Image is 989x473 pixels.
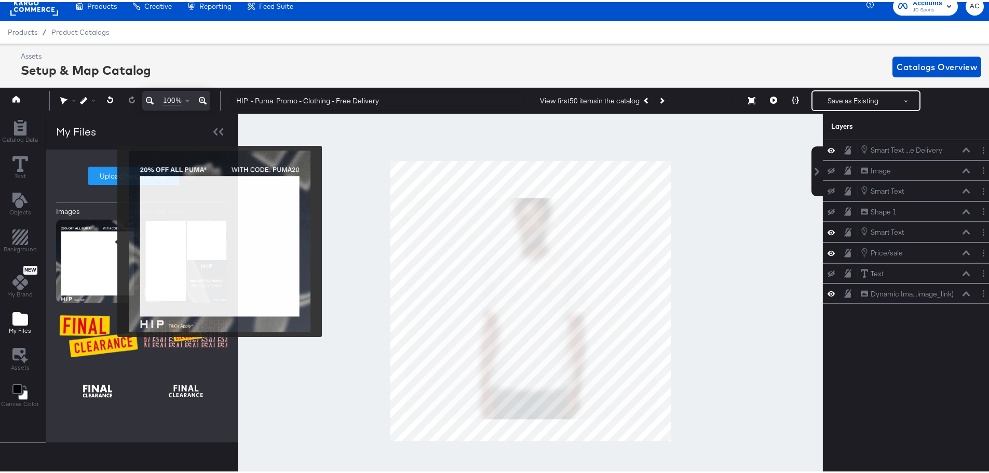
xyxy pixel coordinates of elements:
[640,89,654,108] button: Previous Product
[654,89,669,108] button: Next Product
[37,26,51,34] span: /
[860,142,943,154] button: Smart Text ...e Delivery
[978,266,989,277] button: Layer Options
[978,163,989,174] button: Layer Options
[913,4,942,12] span: JD Sports
[978,143,989,154] button: Layer Options
[124,218,138,226] button: Image Options
[540,94,640,104] div: View first 50 items in the catalog
[871,225,904,235] div: Smart Text
[56,205,123,214] button: Images
[892,55,981,75] button: Catalogs Overview
[23,265,37,272] span: New
[871,205,897,215] div: Shape 1
[5,343,36,373] button: Assets
[15,170,26,178] span: Text
[860,245,903,256] button: Price/sale
[2,133,38,142] span: Catalog Data
[9,206,31,214] span: Objects
[860,183,904,195] button: Smart Text
[871,267,884,277] div: Text
[131,205,228,214] button: Photoshop (PSD)
[56,122,96,137] div: My Files
[871,164,891,174] div: Image
[860,287,954,298] button: Dynamic Ima...image_link)
[978,204,989,215] button: Layer Options
[831,119,937,129] div: Layers
[131,205,185,214] div: Photoshop (PSD)
[897,58,977,72] span: Catalogs Overview
[860,164,891,174] button: Image
[860,224,904,236] button: Smart Text
[3,188,37,218] button: Add Text
[8,26,37,34] span: Products
[871,287,954,297] div: Dynamic Ima...image_link)
[163,93,182,103] span: 100%
[860,205,897,215] button: Shape 1
[978,184,989,195] button: Layer Options
[9,325,31,333] span: My Files
[1,261,39,300] button: NewMy Brand
[21,49,151,59] div: Assets
[860,266,884,277] button: Text
[4,243,37,251] span: Background
[978,286,989,297] button: Layer Options
[6,152,34,182] button: Text
[56,205,80,214] div: Images
[51,26,109,34] a: Product Catalogs
[7,288,33,296] span: My Brand
[21,59,151,77] div: Setup & Map Catalog
[1,398,39,406] span: Canvas Color
[812,89,893,108] button: Save as Existing
[871,184,904,194] div: Smart Text
[3,306,37,336] button: Add Files
[871,143,942,153] div: Smart Text ...e Delivery
[871,246,903,256] div: Price/sale
[978,246,989,256] button: Layer Options
[11,361,30,370] span: Assets
[978,225,989,236] button: Layer Options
